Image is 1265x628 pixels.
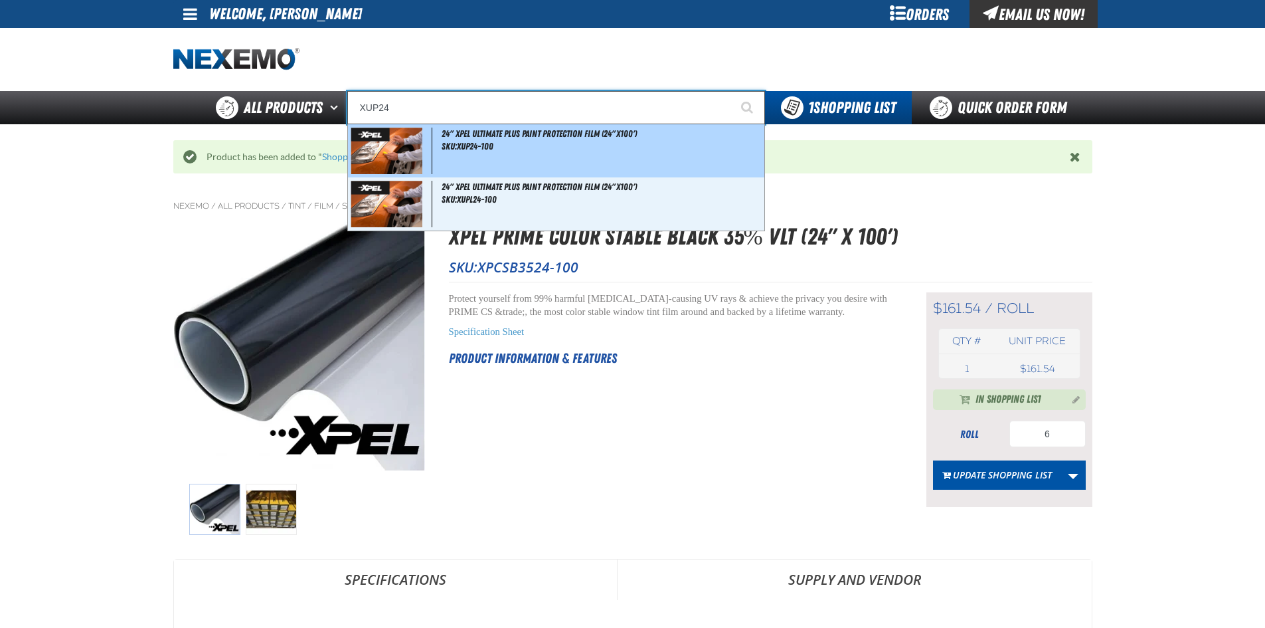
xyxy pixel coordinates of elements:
span: 1 [965,363,969,375]
a: Specification Sheet [449,326,525,337]
th: Qty # [939,329,995,354]
span: / [307,201,312,211]
div: roll [933,427,1006,442]
a: Nexemo [173,201,209,211]
span: All Products [244,96,323,120]
span: SKU:XUPL24-100 [442,194,497,205]
p: SKU: [449,258,1092,276]
img: 64259cf41ecd6533979570-XPELPP.png [351,128,423,174]
span: 24" XPEL ULTIMATE PLUS Paint Protection Film (24"x100') [442,128,637,139]
button: You have 1 Shopping List. Open to view details [765,91,912,124]
img: Nexemo logo [173,48,299,71]
h1: XPEL PRIME Color Stable Black 35% VLT (24" x 100') [449,219,1092,255]
span: SKU:XUP24-100 [442,141,493,152]
a: Film [314,201,333,211]
td: $161.54 [995,360,1079,378]
a: Standard Window Tint Film [342,201,467,211]
a: More Actions [1060,461,1086,490]
a: Tint [288,201,305,211]
th: Unit price [995,329,1079,354]
a: Home [173,48,299,71]
span: / [335,201,340,211]
button: Update Shopping List [933,461,1061,490]
input: Search [347,91,765,124]
nav: Breadcrumbs [173,201,1092,211]
input: Product Quantity [1009,421,1086,447]
span: In Shopping List [975,392,1041,408]
button: Open All Products pages [325,91,347,124]
a: All Products [218,201,280,211]
button: Manage current product in the Shopping List [1062,391,1083,407]
span: / [985,300,993,317]
a: Shopping List [322,152,377,162]
span: 24" XPEL ULTIMATE PLUS Paint Protection Film (24"x100') [442,181,637,192]
img: XPEL PRIME Color Stable Black 35% VLT (24" x 100') [189,484,240,535]
div: Product has been added to " " [197,151,1070,163]
span: Shopping List [808,98,896,117]
span: roll [997,300,1034,317]
span: $161.54 [933,300,981,317]
img: XPEL PRIME Color Stable Black 35% VLT (24" x 100') [174,219,425,471]
a: Quick Order Form [912,91,1092,124]
h2: Product Information & Features [449,348,893,368]
a: Specifications [174,560,617,599]
img: XPEL PRIME Color Stable Black 35% VLT (24" x 100') [246,484,297,535]
strong: 1 [808,98,813,117]
span: / [282,201,286,211]
span: XPCSB3524-100 [477,258,578,276]
span: / [211,201,216,211]
button: Start Searching [732,91,765,124]
img: 64259cf41ecd6533979570-XPELPP.png [351,181,423,227]
button: Close the Notification [1066,147,1086,167]
a: Supply and Vendor [618,560,1092,599]
p: Protect yourself from 99% harmful [MEDICAL_DATA]-causing UV rays & achieve the privacy you desire... [449,292,893,319]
